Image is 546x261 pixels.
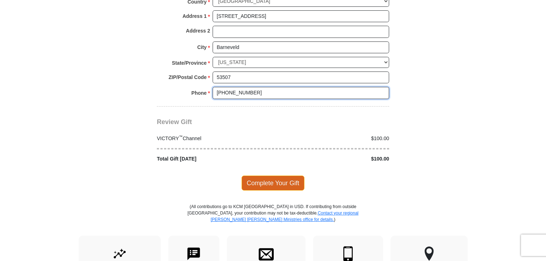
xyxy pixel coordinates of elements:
strong: Phone [192,88,207,98]
sup: ™ [179,134,183,139]
strong: City [197,42,207,52]
strong: Address 1 [183,11,207,21]
a: Contact your regional [PERSON_NAME] [PERSON_NAME] Ministries office for details. [210,211,358,222]
span: Complete Your Gift [242,176,305,191]
span: Review Gift [157,118,192,125]
strong: State/Province [172,58,207,68]
div: $100.00 [273,135,393,142]
p: (All contributions go to KCM [GEOGRAPHIC_DATA] in USD. If contributing from outside [GEOGRAPHIC_D... [187,203,359,236]
div: Total Gift [DATE] [153,155,273,163]
div: VICTORY Channel [153,135,273,142]
strong: Address 2 [186,26,210,36]
div: $100.00 [273,155,393,163]
strong: ZIP/Postal Code [169,72,207,82]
